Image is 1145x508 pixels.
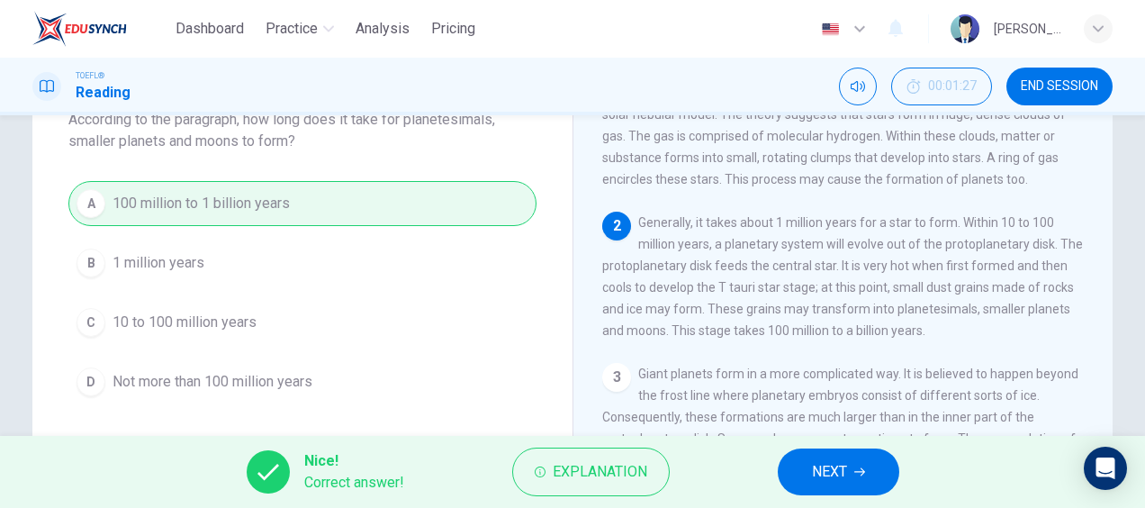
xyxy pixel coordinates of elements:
[891,68,992,105] div: Hide
[32,11,127,47] img: EduSynch logo
[602,367,1084,489] span: Giant planets form in a more complicated way. It is believed to happen beyond the frost line wher...
[512,448,670,496] button: Explanation
[812,459,847,485] span: NEXT
[891,68,992,105] button: 00:01:27
[1021,79,1098,94] span: END SESSION
[424,13,482,45] button: Pricing
[602,363,631,392] div: 3
[348,13,417,45] button: Analysis
[176,18,244,40] span: Dashboard
[928,79,977,94] span: 00:01:27
[304,450,404,472] span: Nice!
[553,459,647,485] span: Explanation
[76,69,104,82] span: TOEFL®
[168,13,251,45] button: Dashboard
[431,18,475,40] span: Pricing
[32,11,168,47] a: EduSynch logo
[258,13,341,45] button: Practice
[994,18,1062,40] div: [PERSON_NAME]
[951,14,979,43] img: Profile picture
[819,23,842,36] img: en
[1006,68,1113,105] button: END SESSION
[778,449,899,495] button: NEXT
[1084,447,1127,490] div: Open Intercom Messenger
[76,82,131,104] h1: Reading
[304,472,404,494] span: Correct answer!
[839,68,877,105] div: Mute
[68,109,536,152] span: According to the paragraph, how long does it take for planetesimals, smaller planets and moons to...
[266,18,318,40] span: Practice
[602,215,1083,338] span: Generally, it takes about 1 million years for a star to form. Within 10 to 100 million years, a p...
[356,18,410,40] span: Analysis
[602,212,631,240] div: 2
